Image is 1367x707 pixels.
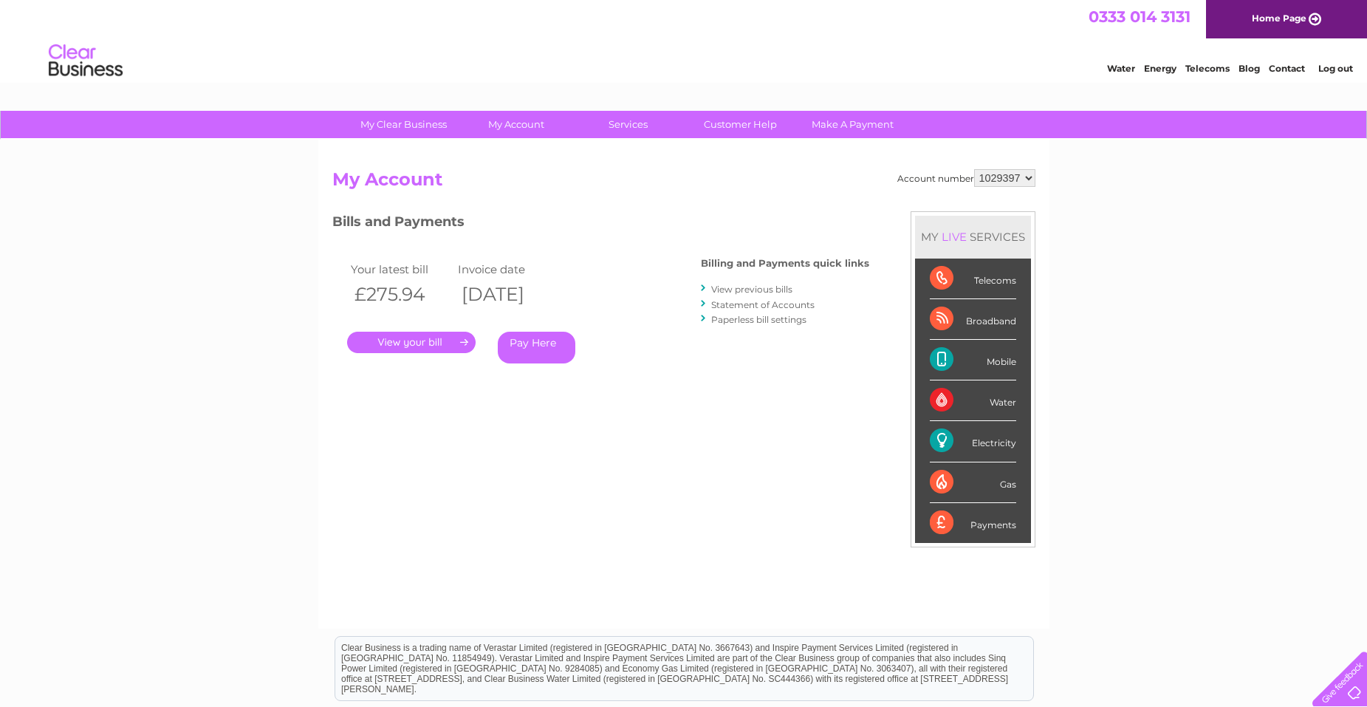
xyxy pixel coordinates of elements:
[1107,63,1135,74] a: Water
[711,284,792,295] a: View previous bills
[679,111,801,138] a: Customer Help
[701,258,869,269] h4: Billing and Payments quick links
[930,340,1016,380] div: Mobile
[335,8,1033,72] div: Clear Business is a trading name of Verastar Limited (registered in [GEOGRAPHIC_DATA] No. 3667643...
[347,259,454,279] td: Your latest bill
[930,462,1016,503] div: Gas
[930,503,1016,543] div: Payments
[567,111,689,138] a: Services
[1185,63,1230,74] a: Telecoms
[1089,7,1190,26] a: 0333 014 3131
[332,211,869,237] h3: Bills and Payments
[347,279,454,310] th: £275.94
[454,259,561,279] td: Invoice date
[897,169,1035,187] div: Account number
[930,421,1016,462] div: Electricity
[711,314,806,325] a: Paperless bill settings
[454,279,561,310] th: [DATE]
[939,230,970,244] div: LIVE
[711,299,815,310] a: Statement of Accounts
[1269,63,1305,74] a: Contact
[930,380,1016,421] div: Water
[1318,63,1353,74] a: Log out
[498,332,575,363] a: Pay Here
[332,169,1035,197] h2: My Account
[792,111,914,138] a: Make A Payment
[930,299,1016,340] div: Broadband
[343,111,465,138] a: My Clear Business
[915,216,1031,258] div: MY SERVICES
[48,38,123,83] img: logo.png
[1238,63,1260,74] a: Blog
[455,111,577,138] a: My Account
[1144,63,1176,74] a: Energy
[347,332,476,353] a: .
[930,259,1016,299] div: Telecoms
